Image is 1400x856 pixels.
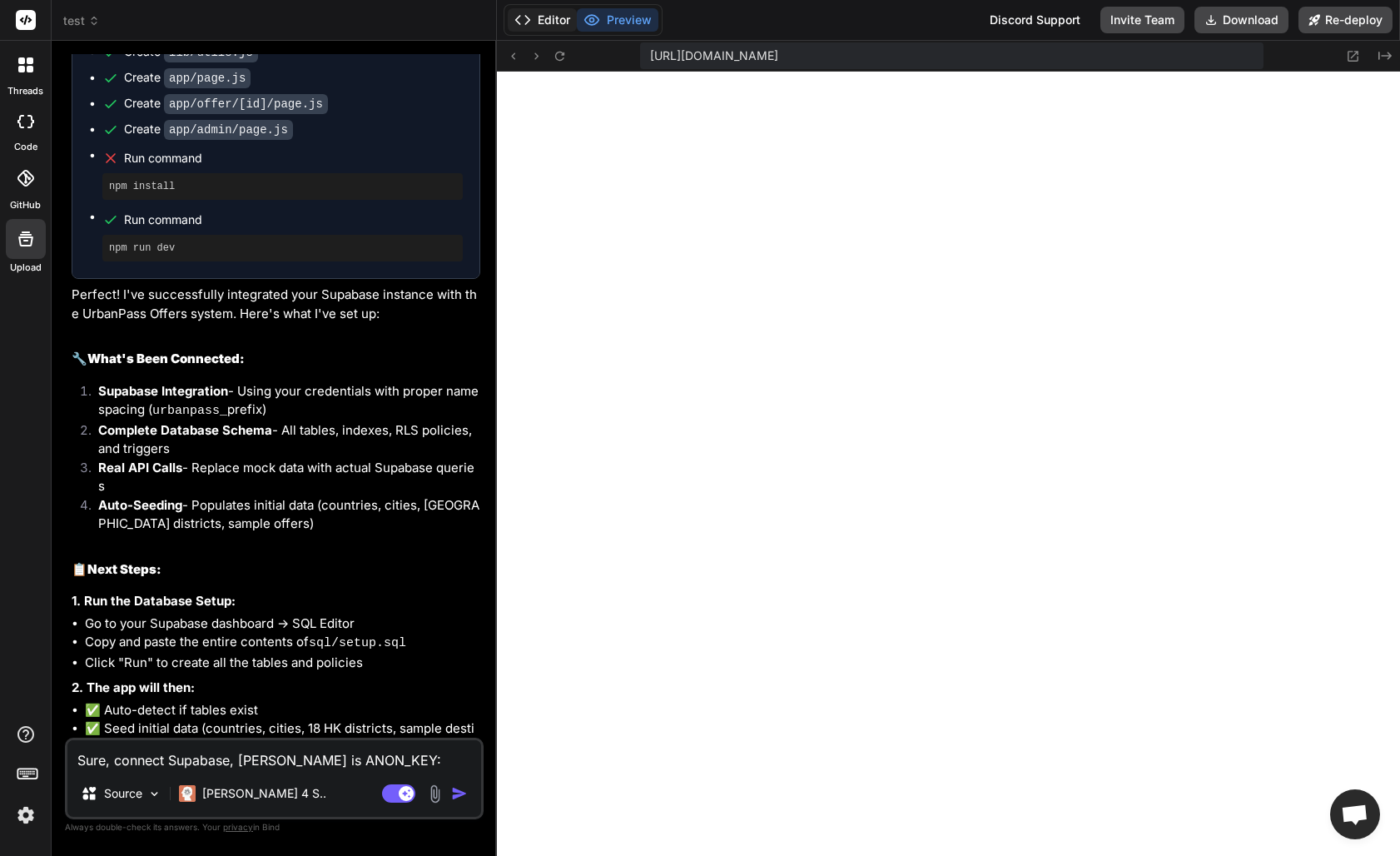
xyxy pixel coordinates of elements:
p: Always double-check its answers. Your in Bind [65,819,484,835]
label: code [14,140,37,154]
label: Upload [10,261,42,275]
h2: 📋 [72,560,480,580]
span: Run command [124,150,463,167]
img: icon [451,785,468,802]
span: privacy [223,822,253,832]
code: app/offer/[id]/page.js [164,94,328,114]
code: app/page.js [164,68,251,88]
pre: npm run dev [109,241,456,255]
label: threads [7,84,43,98]
li: - Using your credentials with proper namespacing ( prefix) [85,382,480,421]
span: test [63,12,100,29]
button: Editor [508,8,577,32]
button: Invite Team [1100,7,1184,33]
button: Preview [577,8,658,32]
img: attachment [425,784,444,804]
strong: Next Steps: [87,561,161,577]
strong: Complete Database Schema [98,422,272,438]
strong: Supabase Integration [98,383,228,399]
p: Source [104,785,142,802]
img: Pick Models [147,787,161,801]
strong: 2. The app will then: [72,679,195,695]
img: settings [12,801,40,829]
iframe: Preview [497,72,1400,856]
span: [URL][DOMAIN_NAME] [650,47,778,64]
strong: 1. Run the Database Setup: [72,593,236,609]
span: Run command [124,212,463,228]
p: [PERSON_NAME] 4 S.. [202,785,326,802]
div: Create [124,69,251,87]
strong: Real API Calls [98,460,182,475]
label: GitHub [10,198,41,212]
li: ✅ Seed initial data (countries, cities, 18 HK districts, sample destinations & offers) [85,719,480,757]
code: sql/setup.sql [309,636,406,650]
pre: npm install [109,180,456,193]
li: Copy and paste the entire contents of [85,633,480,654]
button: Re-deploy [1298,7,1393,33]
code: app/admin/page.js [164,120,293,140]
strong: Auto-Seeding [98,497,182,513]
li: - Populates initial data (countries, cities, [GEOGRAPHIC_DATA] districts, sample offers) [85,496,480,534]
li: Click "Run" to create all the tables and policies [85,654,480,673]
li: Go to your Supabase dashboard → SQL Editor [85,615,480,634]
li: - Replace mock data with actual Supabase queries [85,459,480,496]
h2: 🔧 [72,350,480,369]
strong: What's Been Connected: [87,351,245,366]
code: urbanpass_ [152,404,227,418]
p: Perfect! I've successfully integrated your Supabase instance with the UrbanPass Offers system. He... [72,286,480,323]
li: - All tables, indexes, RLS policies, and triggers [85,421,480,459]
div: Create [124,43,258,61]
div: Create [124,95,328,112]
div: Create [124,121,293,138]
div: Discord Support [980,7,1090,33]
div: Open chat [1330,789,1380,839]
button: Download [1194,7,1288,33]
li: ✅ Auto-detect if tables exist [85,701,480,720]
img: Claude 4 Sonnet [179,785,196,802]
